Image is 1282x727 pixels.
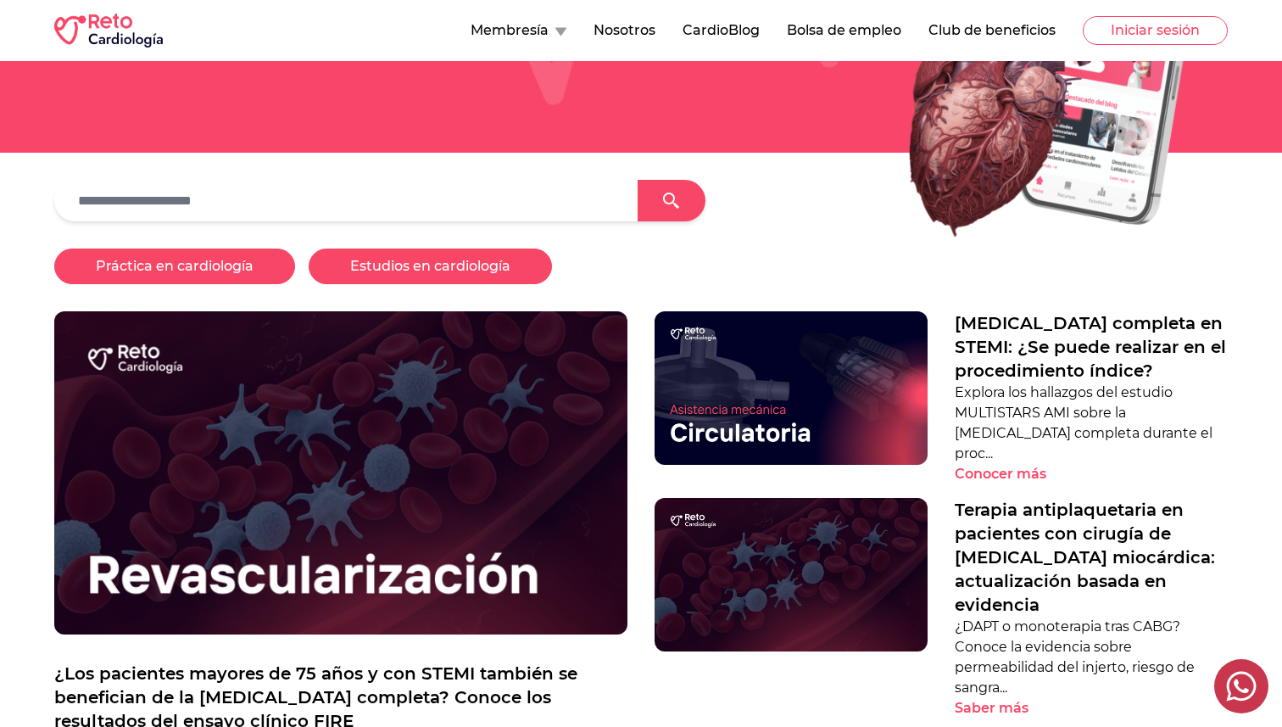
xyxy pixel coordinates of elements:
[1083,16,1228,45] button: Iniciar sesión
[928,20,1056,41] button: Club de beneficios
[471,20,566,41] button: Membresía
[955,464,1076,484] button: Conocer más
[955,311,1228,383] a: [MEDICAL_DATA] completa en STEMI: ¿Se puede realizar en el procedimiento índice?
[955,617,1228,698] p: ¿DAPT o monoterapia tras CABG? Conoce la evidencia sobre permeabilidad del injerto, riesgo de san...
[54,249,295,284] button: Práctica en cardiología
[955,464,1046,484] p: Conocer más
[787,20,901,41] button: Bolsa de empleo
[955,383,1228,464] p: Explora los hallazgos del estudio MULTISTARS AMI sobre la [MEDICAL_DATA] completa durante el proc...
[955,464,1228,484] a: Conocer más
[594,20,655,41] button: Nosotros
[54,14,163,48] img: RETO Cardio Logo
[955,698,1228,719] a: Saber más
[655,311,928,465] img: Revascularización completa en STEMI: ¿Se puede realizar en el procedimiento índice?
[955,698,1058,719] button: Saber más
[309,249,552,284] button: Estudios en cardiología
[683,20,760,41] button: CardioBlog
[655,498,928,652] img: Terapia antiplaquetaria en pacientes con cirugía de revascularización miocárdica: actualización b...
[54,311,627,634] img: ¿Los pacientes mayores de 75 años y con STEMI también se benefician de la revascularización compl...
[955,698,1028,719] p: Saber más
[955,498,1228,617] a: Terapia antiplaquetaria en pacientes con cirugía de [MEDICAL_DATA] miocárdica: actualización basa...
